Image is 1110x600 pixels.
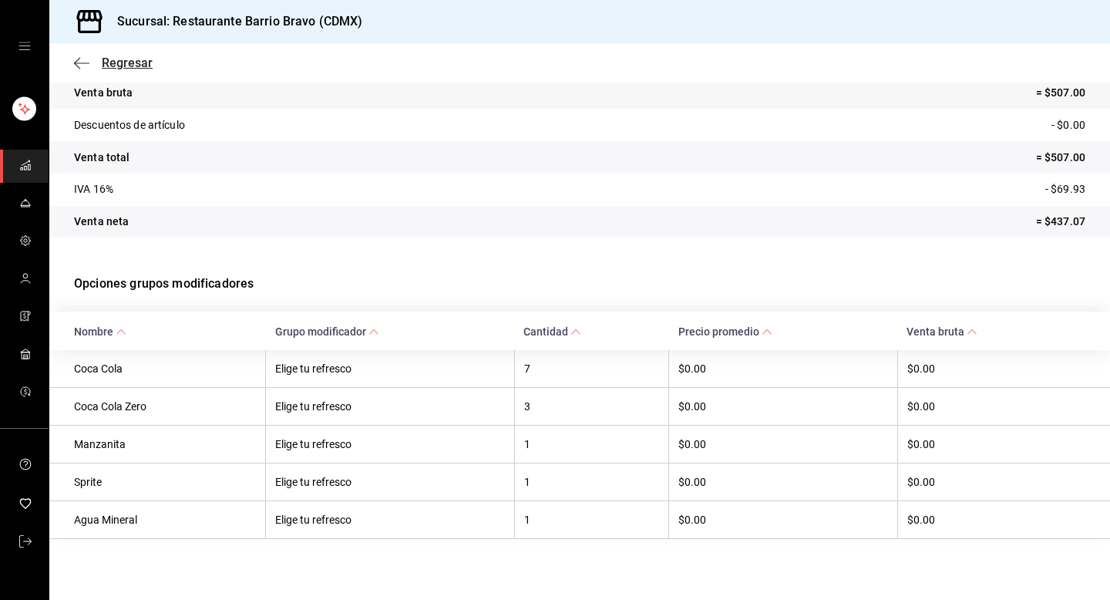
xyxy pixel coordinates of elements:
[669,463,897,501] th: $0.00
[514,425,669,463] th: 1
[102,56,153,70] span: Regresar
[897,463,1110,501] th: $0.00
[105,12,362,31] h3: Sucursal: Restaurante Barrio Bravo (CDMX)
[49,350,266,388] th: Coca Cola
[514,387,669,425] th: 3
[266,501,514,538] th: Elige tu refresco
[266,387,514,425] th: Elige tu refresco
[678,325,772,338] span: Precio promedio
[514,501,669,538] th: 1
[1036,85,1085,101] p: = $507.00
[897,501,1110,538] th: $0.00
[74,214,129,230] p: Venta neta
[523,325,581,338] span: Cantidad
[1051,117,1085,133] p: - $0.00
[897,425,1110,463] th: $0.00
[49,387,266,425] th: Coca Cola Zero
[669,501,897,538] th: $0.00
[266,463,514,501] th: Elige tu refresco
[49,501,266,538] th: Agua Mineral
[74,56,153,70] button: Regresar
[266,425,514,463] th: Elige tu refresco
[74,150,129,166] p: Venta total
[514,463,669,501] th: 1
[669,387,897,425] th: $0.00
[1045,181,1085,197] p: - $69.93
[74,325,126,338] span: Nombre
[74,181,113,197] p: IVA 16%
[1036,150,1085,166] p: = $507.00
[74,256,1085,312] p: Opciones grupos modificadores
[897,387,1110,425] th: $0.00
[275,325,379,338] span: Grupo modificador
[74,117,185,133] p: Descuentos de artículo
[49,425,266,463] th: Manzanita
[266,350,514,388] th: Elige tu refresco
[669,425,897,463] th: $0.00
[49,463,266,501] th: Sprite
[18,40,31,52] button: open drawer
[1036,214,1085,230] p: = $437.07
[906,325,977,338] span: Venta bruta
[74,85,133,101] p: Venta bruta
[669,350,897,388] th: $0.00
[514,350,669,388] th: 7
[897,350,1110,388] th: $0.00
